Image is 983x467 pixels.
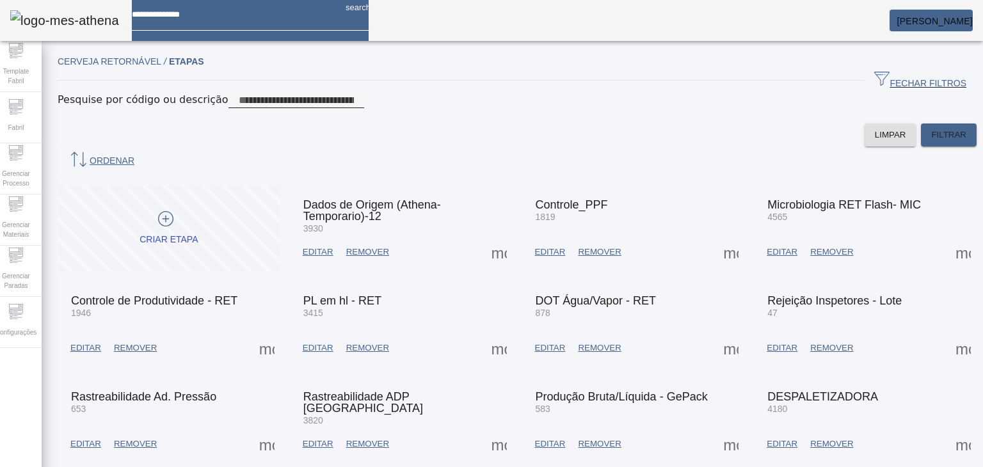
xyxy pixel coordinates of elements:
[58,186,280,272] button: CRIAR ETAPA
[767,306,902,320] mat-card-subtitle: 47
[303,438,333,450] span: EDITAR
[71,295,237,306] mat-card-title: Controle de Produtividade - RET
[303,199,499,222] mat-card-title: Dados de Origem (Athena-Temporario)-12
[346,438,389,450] span: REMOVER
[952,241,975,264] button: Mais
[578,438,621,450] span: REMOVER
[535,342,566,354] span: EDITAR
[767,391,878,402] mat-card-title: DESPALETIZADORA
[767,342,797,354] span: EDITAR
[303,246,333,258] span: EDITAR
[760,241,804,264] button: EDITAR
[952,336,975,360] button: Mais
[804,336,859,360] button: REMOVER
[529,432,572,455] button: EDITAR
[4,119,28,136] span: Fabril
[865,123,916,146] button: LIMPAR
[804,241,859,264] button: REMOVER
[340,432,396,455] button: REMOVER
[536,199,608,210] mat-card-title: Controle_PPF
[719,241,742,264] button: Mais
[874,71,966,90] span: FECHAR FILTROS
[340,241,396,264] button: REMOVER
[810,246,853,258] span: REMOVER
[864,69,977,92] button: FECHAR FILTROS
[108,336,163,360] button: REMOVER
[760,336,804,360] button: EDITAR
[529,336,572,360] button: EDITAR
[255,432,278,455] button: Mais
[71,391,216,402] mat-card-title: Rastreabilidade Ad. Pressão
[767,210,921,224] mat-card-subtitle: 4565
[10,10,119,31] img: logo-mes-athena
[535,246,566,258] span: EDITAR
[340,336,396,360] button: REMOVER
[804,432,859,455] button: REMOVER
[140,233,198,246] div: CRIAR ETAPA
[571,432,627,455] button: REMOVER
[346,246,389,258] span: REMOVER
[296,241,340,264] button: EDITAR
[767,246,797,258] span: EDITAR
[303,391,499,414] mat-card-title: Rastreabilidade ADP [GEOGRAPHIC_DATA]
[767,438,797,450] span: EDITAR
[571,336,627,360] button: REMOVER
[296,432,340,455] button: EDITAR
[164,56,166,67] em: /
[875,129,906,141] span: LIMPAR
[488,432,511,455] button: Mais
[303,306,381,320] mat-card-subtitle: 3415
[767,199,921,210] mat-card-title: Microbiologia RET Flash- MIC
[64,432,108,455] button: EDITAR
[488,241,511,264] button: Mais
[296,336,340,360] button: EDITAR
[68,152,134,171] span: ORDENAR
[58,93,228,106] mat-label: Pesquise por código ou descrição
[810,438,853,450] span: REMOVER
[536,402,708,416] mat-card-subtitle: 583
[536,210,608,224] mat-card-subtitle: 1819
[488,336,511,360] button: Mais
[536,295,656,306] mat-card-title: DOT Água/Vapor - RET
[571,241,627,264] button: REMOVER
[303,295,381,306] mat-card-title: PL em hl - RET
[921,123,977,146] button: FILTRAR
[70,342,101,354] span: EDITAR
[64,336,108,360] button: EDITAR
[578,246,621,258] span: REMOVER
[71,306,237,320] mat-card-subtitle: 1946
[536,391,708,402] mat-card-title: Produção Bruta/Líquida - GePack
[536,306,656,320] mat-card-subtitle: 878
[952,432,975,455] button: Mais
[578,342,621,354] span: REMOVER
[114,438,157,450] span: REMOVER
[529,241,572,264] button: EDITAR
[897,16,973,26] span: [PERSON_NAME]
[70,438,101,450] span: EDITAR
[346,342,389,354] span: REMOVER
[114,342,157,354] span: REMOVER
[255,336,278,360] button: Mais
[535,438,566,450] span: EDITAR
[767,295,902,306] mat-card-title: Rejeição Inspetores - Lote
[108,432,163,455] button: REMOVER
[303,342,333,354] span: EDITAR
[71,402,216,416] mat-card-subtitle: 653
[760,432,804,455] button: EDITAR
[810,342,853,354] span: REMOVER
[58,146,145,176] button: ORDENAR
[931,129,966,141] span: FILTRAR
[58,56,169,67] span: Cerveja Retornável
[169,56,204,67] span: Etapas
[767,402,878,416] mat-card-subtitle: 4180
[719,432,742,455] button: Mais
[719,336,742,360] button: Mais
